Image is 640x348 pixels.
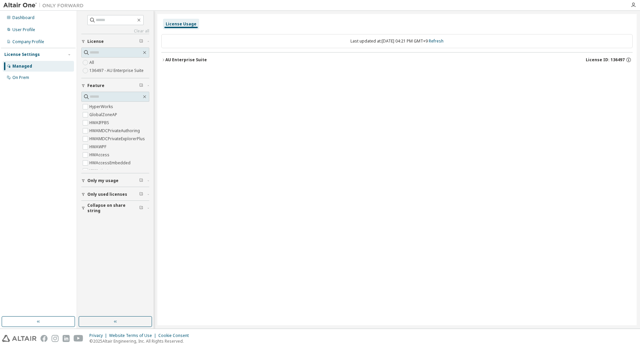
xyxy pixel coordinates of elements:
span: Clear filter [139,178,143,183]
img: youtube.svg [74,335,83,342]
div: License Settings [4,52,40,57]
button: AU Enterprise SuiteLicense ID: 136497 [161,53,633,67]
label: HWAMDCPrivateAuthoring [89,127,141,135]
button: Only used licenses [81,187,149,202]
div: Managed [12,64,32,69]
label: HWAWPF [89,143,108,151]
label: 136497 - AU Enterprise Suite [89,67,145,75]
a: Refresh [429,38,444,44]
img: altair_logo.svg [2,335,36,342]
img: Altair One [3,2,87,9]
label: HWAccessEmbedded [89,159,132,167]
img: instagram.svg [52,335,59,342]
span: Clear filter [139,39,143,44]
img: linkedin.svg [63,335,70,342]
label: HyperWorks [89,103,114,111]
span: License ID: 136497 [586,57,625,63]
div: Dashboard [12,15,34,20]
div: Last updated at: [DATE] 04:21 PM GMT+9 [161,34,633,48]
span: Feature [87,83,104,88]
span: License [87,39,104,44]
p: © 2025 Altair Engineering, Inc. All Rights Reserved. [89,338,193,344]
label: All [89,59,95,67]
div: Cookie Consent [158,333,193,338]
label: HWAMDCPrivateExplorerPlus [89,135,146,143]
label: HWAIFPBS [89,119,110,127]
button: Feature [81,78,149,93]
div: Privacy [89,333,109,338]
span: Collapse on share string [87,203,139,213]
div: On Prem [12,75,29,80]
div: Website Terms of Use [109,333,158,338]
div: License Usage [166,21,196,27]
div: User Profile [12,27,35,32]
button: License [81,34,149,49]
label: HWActivate [89,167,112,175]
button: Collapse on share string [81,201,149,215]
span: Only used licenses [87,192,127,197]
a: Clear all [81,28,149,34]
img: facebook.svg [41,335,48,342]
label: HWAccess [89,151,111,159]
span: Clear filter [139,205,143,211]
button: Only my usage [81,173,149,188]
div: AU Enterprise Suite [165,57,207,63]
span: Clear filter [139,83,143,88]
span: Only my usage [87,178,118,183]
label: GlobalZoneAP [89,111,118,119]
div: Company Profile [12,39,44,45]
span: Clear filter [139,192,143,197]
